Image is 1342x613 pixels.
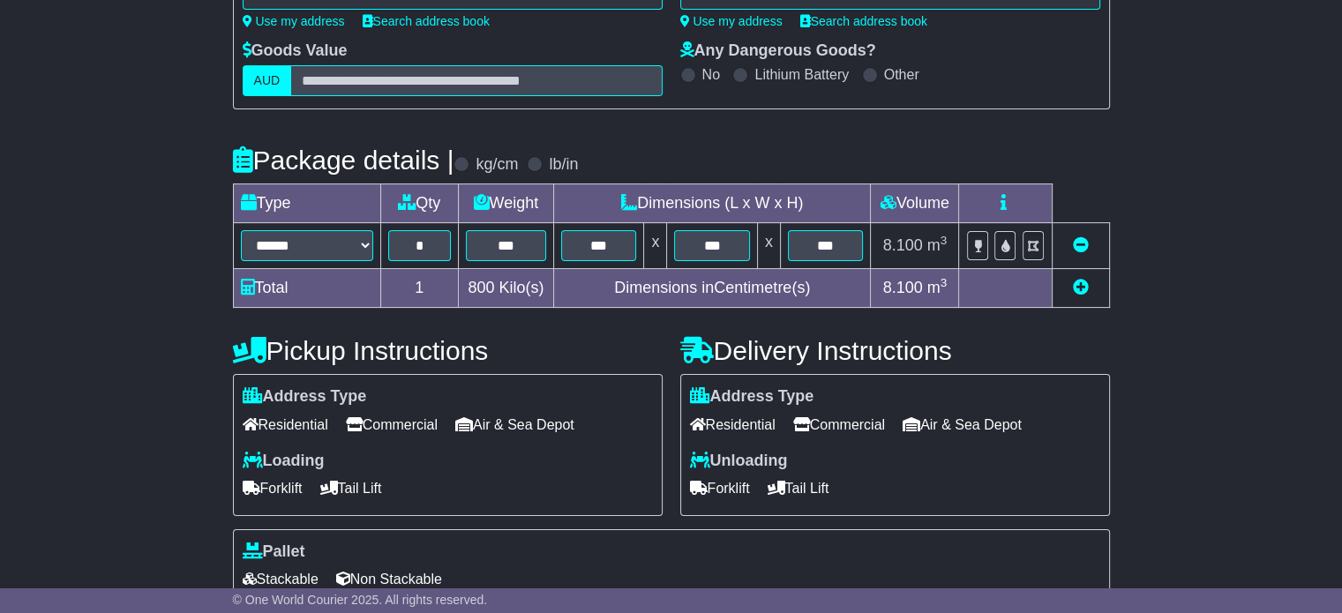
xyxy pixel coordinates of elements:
span: Forklift [243,475,303,502]
h4: Delivery Instructions [680,336,1110,365]
a: Use my address [243,14,345,28]
td: Weight [458,184,553,223]
td: Qty [380,184,458,223]
sup: 3 [941,234,948,247]
span: Tail Lift [768,475,829,502]
label: Lithium Battery [754,66,849,83]
label: Any Dangerous Goods? [680,41,876,61]
label: Address Type [243,387,367,407]
span: Air & Sea Depot [903,411,1022,438]
td: x [644,223,667,269]
label: Address Type [690,387,814,407]
span: Residential [690,411,776,438]
td: Dimensions (L x W x H) [553,184,870,223]
span: Residential [243,411,328,438]
td: Total [233,269,380,308]
a: Search address book [363,14,490,28]
h4: Package details | [233,146,454,175]
td: Dimensions in Centimetre(s) [553,269,870,308]
span: 8.100 [883,279,923,296]
span: 8.100 [883,236,923,254]
h4: Pickup Instructions [233,336,663,365]
span: Non Stackable [336,565,442,593]
td: Volume [871,184,959,223]
label: Unloading [690,452,788,471]
sup: 3 [941,276,948,289]
td: x [757,223,780,269]
td: 1 [380,269,458,308]
span: m [927,236,948,254]
label: Loading [243,452,325,471]
label: No [702,66,720,83]
td: Kilo(s) [458,269,553,308]
label: AUD [243,65,292,96]
a: Remove this item [1073,236,1089,254]
label: Pallet [243,542,305,562]
span: m [927,279,948,296]
label: kg/cm [476,155,518,175]
span: 800 [468,279,494,296]
label: Goods Value [243,41,348,61]
span: Commercial [346,411,438,438]
a: Search address book [800,14,927,28]
a: Use my address [680,14,783,28]
span: Commercial [793,411,885,438]
td: Type [233,184,380,223]
label: Other [884,66,919,83]
span: Tail Lift [320,475,382,502]
span: Stackable [243,565,319,593]
span: Forklift [690,475,750,502]
span: © One World Courier 2025. All rights reserved. [233,593,488,607]
a: Add new item [1073,279,1089,296]
span: Air & Sea Depot [455,411,574,438]
label: lb/in [549,155,578,175]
